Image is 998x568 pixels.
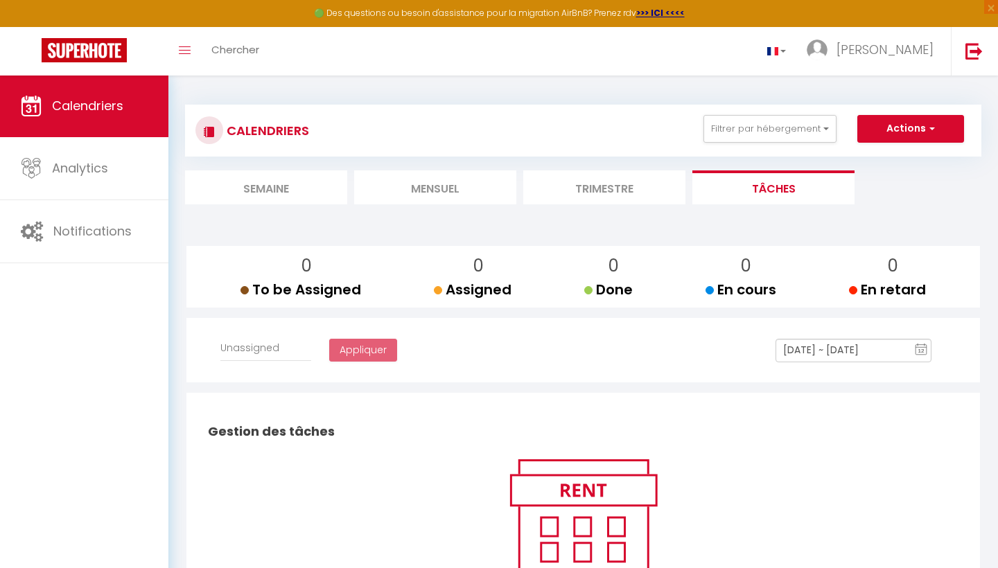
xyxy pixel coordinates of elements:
img: ... [807,39,828,60]
p: 0 [595,253,633,279]
p: 0 [717,253,776,279]
h2: Gestion des tâches [204,410,962,453]
button: Appliquer [329,339,397,362]
span: [PERSON_NAME] [837,41,934,58]
button: Filtrer par hébergement [703,115,837,143]
span: En cours [706,280,776,299]
p: 0 [252,253,361,279]
li: Tâches [692,170,855,204]
span: Calendriers [52,97,123,114]
span: Done [584,280,633,299]
a: Chercher [201,27,270,76]
p: 0 [445,253,511,279]
img: Super Booking [42,38,127,62]
span: Assigned [434,280,511,299]
span: Notifications [53,222,132,240]
text: 12 [918,348,925,354]
input: Select Date Range [776,339,931,362]
span: To be Assigned [240,280,361,299]
li: Semaine [185,170,347,204]
span: En retard [849,280,926,299]
a: >>> ICI <<<< [636,7,685,19]
li: Trimestre [523,170,685,204]
span: Chercher [211,42,259,57]
button: Actions [857,115,964,143]
h3: CALENDRIERS [223,115,309,146]
p: 0 [860,253,926,279]
img: logout [965,42,983,60]
li: Mensuel [354,170,516,204]
span: Analytics [52,159,108,177]
a: ... [PERSON_NAME] [796,27,951,76]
